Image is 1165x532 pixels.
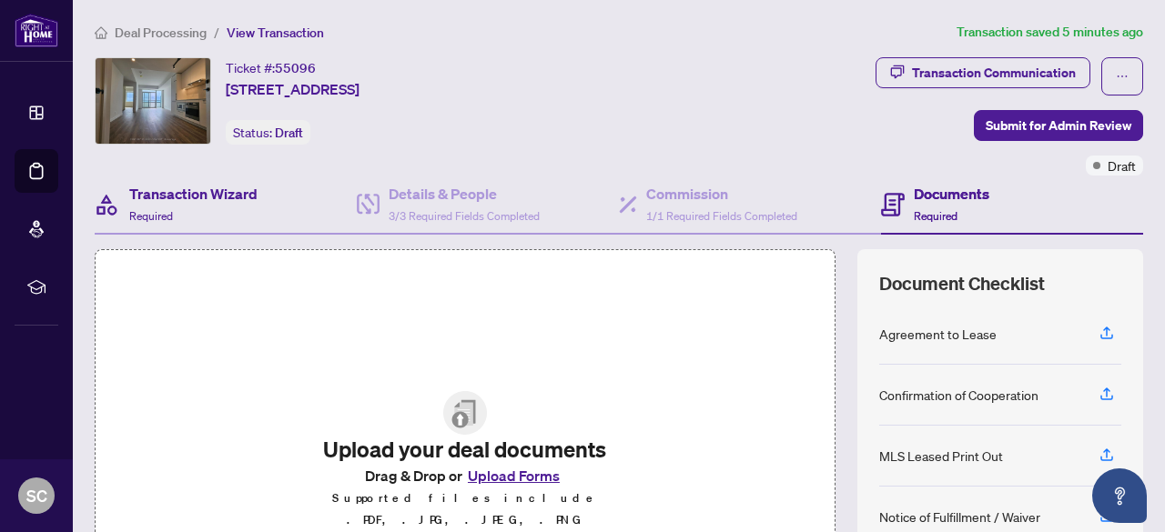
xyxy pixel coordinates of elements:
[227,25,324,41] span: View Transaction
[879,324,997,344] div: Agreement to Lease
[226,57,316,78] div: Ticket #:
[646,209,797,223] span: 1/1 Required Fields Completed
[443,391,487,435] img: File Upload
[115,25,207,41] span: Deal Processing
[96,58,210,144] img: IMG-E12408901_1.jpg
[879,507,1040,527] div: Notice of Fulfillment / Waiver
[974,110,1143,141] button: Submit for Admin Review
[365,464,565,487] span: Drag & Drop or
[1116,70,1129,83] span: ellipsis
[275,60,316,76] span: 55096
[317,435,613,464] h2: Upload your deal documents
[986,111,1131,140] span: Submit for Admin Review
[914,183,989,205] h4: Documents
[129,209,173,223] span: Required
[879,385,1038,405] div: Confirmation of Cooperation
[15,14,58,47] img: logo
[95,26,107,39] span: home
[226,120,310,145] div: Status:
[876,57,1090,88] button: Transaction Communication
[226,78,360,100] span: [STREET_ADDRESS]
[129,183,258,205] h4: Transaction Wizard
[914,209,957,223] span: Required
[1092,468,1147,523] button: Open asap
[26,483,47,508] span: SC
[957,22,1143,43] article: Transaction saved 5 minutes ago
[214,22,219,43] li: /
[462,464,565,487] button: Upload Forms
[912,58,1076,87] div: Transaction Communication
[389,209,540,223] span: 3/3 Required Fields Completed
[879,271,1045,296] span: Document Checklist
[1108,156,1136,176] span: Draft
[275,125,303,141] span: Draft
[646,183,797,205] h4: Commission
[879,446,1003,466] div: MLS Leased Print Out
[389,183,540,205] h4: Details & People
